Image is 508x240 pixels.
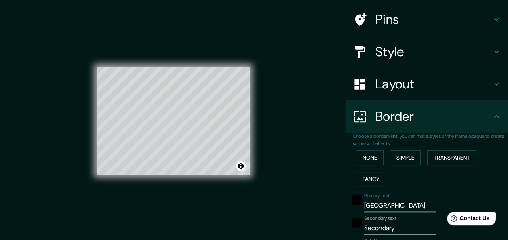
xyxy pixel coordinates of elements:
div: Border [346,100,508,133]
button: black [352,195,362,205]
label: Secondary text [364,215,396,222]
h4: Style [375,44,492,60]
iframe: Help widget launcher [436,208,499,231]
h4: Pins [375,11,492,27]
h4: Border [375,108,492,124]
button: Toggle attribution [236,161,246,171]
div: Layout [346,68,508,100]
button: black [352,218,362,227]
label: Primary text [364,192,389,199]
p: Choose a border. : you can make layers of the frame opaque to create some cool effects. [353,133,508,147]
button: Simple [390,150,421,165]
b: Hint [388,133,398,139]
div: Pins [346,3,508,36]
div: Style [346,36,508,68]
h4: Layout [375,76,492,92]
button: None [356,150,384,165]
button: Fancy [356,172,386,187]
button: Transparent [427,150,476,165]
